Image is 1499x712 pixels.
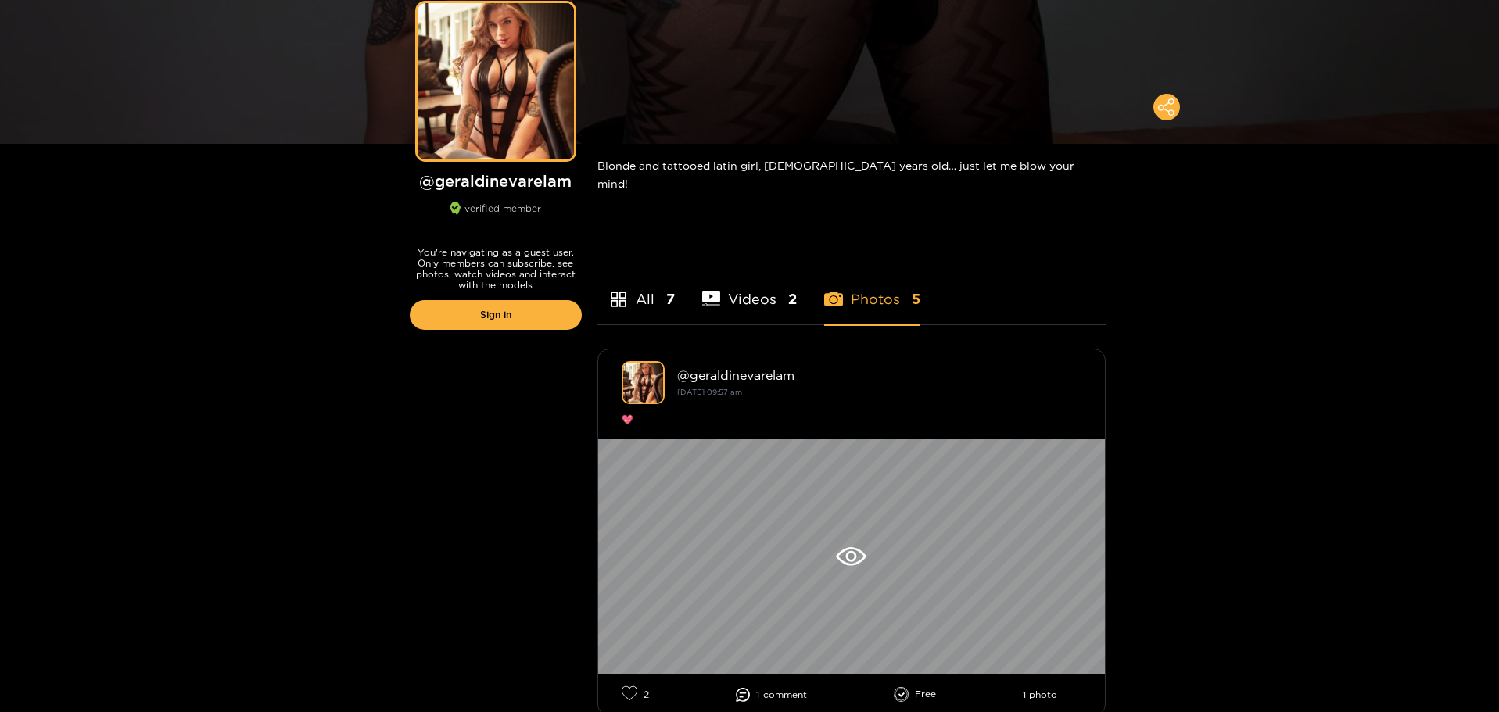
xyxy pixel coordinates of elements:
small: [DATE] 09:57 am [677,388,742,396]
h1: @ geraldinevarelam [410,171,582,191]
span: comment [763,689,807,700]
span: 2 [788,289,797,309]
span: 7 [666,289,675,309]
li: 1 [736,688,807,702]
li: 2 [622,685,649,703]
span: appstore [609,290,628,309]
span: 5 [912,289,920,309]
img: geraldinevarelam [622,361,665,404]
li: Free [894,687,937,703]
div: Blonde and tattooed latin girl, [DEMOGRAPHIC_DATA] years old… just let me blow your mind! [597,144,1106,205]
p: You're navigating as a guest user. Only members can subscribe, see photos, watch videos and inter... [410,247,582,291]
div: @ geraldinevarelam [677,368,1081,382]
li: Photos [824,254,920,324]
div: 💖 [622,412,1081,428]
li: All [597,254,675,324]
li: 1 photo [1023,689,1057,700]
a: Sign in [410,300,582,330]
li: Videos [702,254,798,324]
div: verified member [410,202,582,231]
